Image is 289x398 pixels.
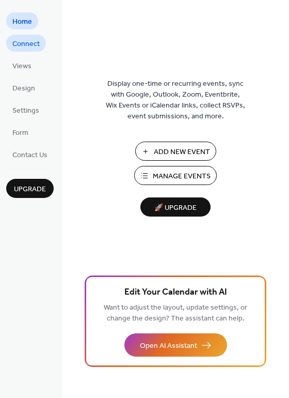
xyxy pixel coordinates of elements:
span: Upgrade [14,184,46,195]
span: Form [12,128,28,139]
span: Display one-time or recurring events, sync with Google, Outlook, Zoom, Eventbrite, Wix Events or ... [106,79,245,122]
a: Connect [6,35,46,52]
span: Settings [12,105,39,116]
span: Contact Us [12,150,47,161]
span: Add New Event [154,147,210,158]
span: Views [12,61,31,72]
a: Views [6,57,38,74]
button: Add New Event [135,142,216,161]
span: Design [12,83,35,94]
span: Edit Your Calendar with AI [124,285,227,300]
a: Form [6,124,35,141]
a: Settings [6,101,45,118]
span: 🚀 Upgrade [147,201,204,215]
button: 🚀 Upgrade [140,197,211,217]
span: Home [12,17,32,27]
a: Design [6,79,41,96]
span: Open AI Assistant [140,341,197,351]
a: Contact Us [6,146,54,163]
span: Manage Events [153,171,211,182]
button: Upgrade [6,179,54,198]
a: Home [6,12,38,29]
button: Open AI Assistant [124,333,227,357]
button: Manage Events [134,166,217,185]
span: Want to adjust the layout, update settings, or change the design? The assistant can help. [104,301,247,326]
span: Connect [12,39,40,50]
